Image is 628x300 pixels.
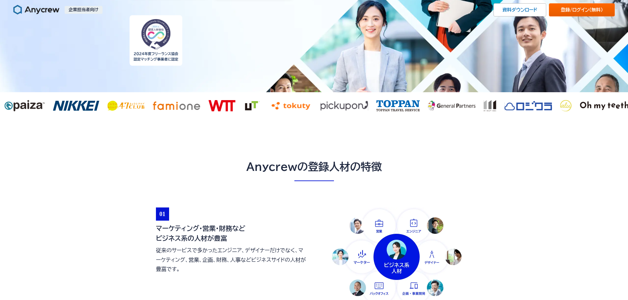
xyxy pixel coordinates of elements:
img: famione [152,100,200,111]
img: ロジクラ [483,100,496,111]
img: wtt [208,100,235,111]
input: エニィクルーのプライバシーポリシーに同意する* [2,165,6,169]
img: toppan [376,100,420,111]
p: 企業担当者向け [65,6,103,14]
img: Anycrew [13,5,59,15]
a: プライバシーポリシー [40,165,86,170]
span: 01 [156,207,169,221]
img: pickupon [320,100,368,111]
img: m-out inc. [428,100,475,111]
img: Anycrew認定 [130,15,182,66]
img: paiza [4,100,45,111]
img: alu [560,100,572,111]
img: nikkei [52,101,99,111]
a: 登録/ログイン（無料） [549,3,615,16]
p: 従来のサービスで多かったエンジニア、デザイナーだけでなく、マーケティング、営業、企画、財務、人事などビジネスサイドの人材が豊富です。 [156,246,308,274]
img: tokuty [269,100,312,111]
img: General Partners [504,100,552,111]
a: 資料ダウンロード [493,3,546,16]
img: 47club [107,101,144,111]
span: エニィクルーの に同意する [8,165,111,170]
h3: マーケティング・営業・財務など ビジネス系の人材が豊富 [156,223,308,243]
span: （無料） [589,8,603,12]
img: ut [243,100,261,111]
